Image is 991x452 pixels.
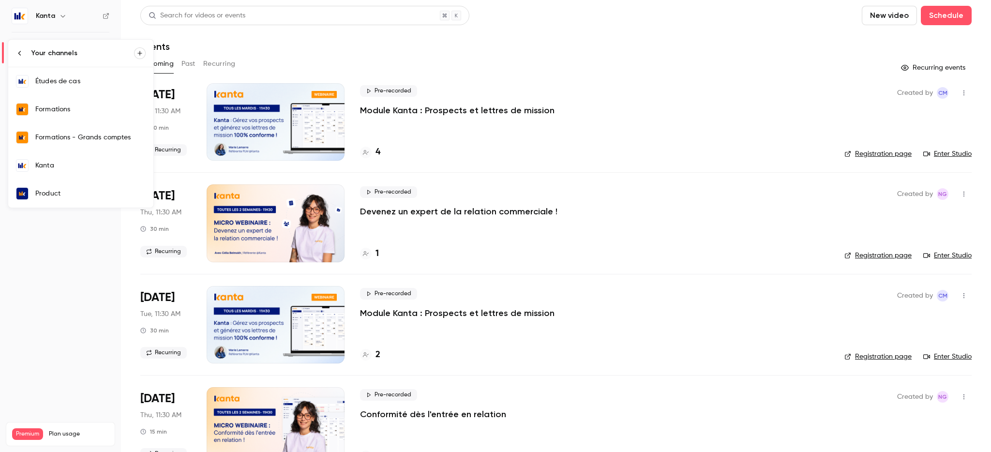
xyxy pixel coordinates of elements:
div: Product [35,189,146,198]
img: Product [16,188,28,199]
img: Formations [16,104,28,115]
div: Your channels [31,48,134,58]
img: Formations - Grands comptes [16,132,28,143]
img: Kanta [16,160,28,171]
div: Études de cas [35,76,146,86]
div: Kanta [35,161,146,170]
div: Formations [35,105,146,114]
img: Études de cas [16,75,28,87]
div: Formations - Grands comptes [35,133,146,142]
